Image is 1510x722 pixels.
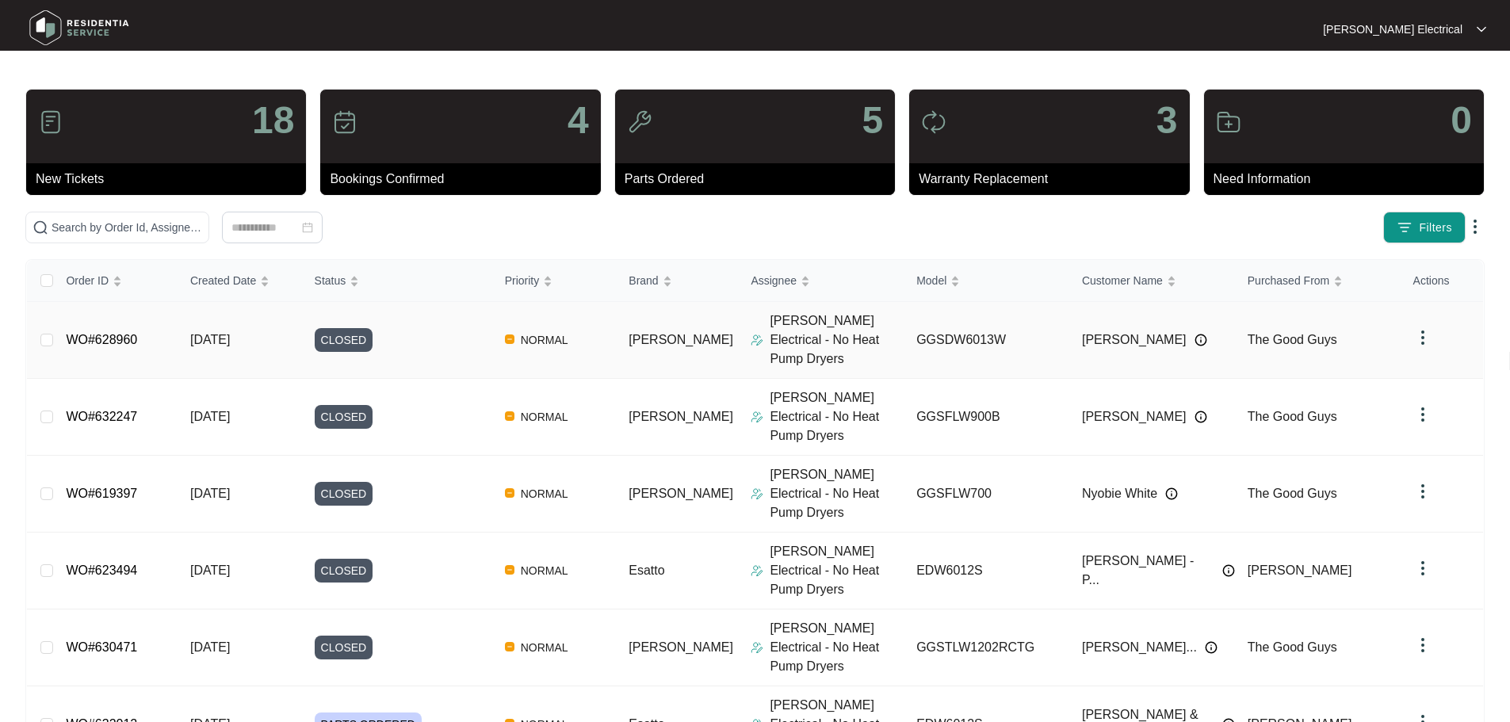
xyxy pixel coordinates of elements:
[1413,636,1432,655] img: dropdown arrow
[66,272,109,289] span: Order ID
[1397,220,1413,235] img: filter icon
[751,487,763,500] img: Assigner Icon
[505,488,514,498] img: Vercel Logo
[1195,334,1207,346] img: Info icon
[1248,563,1352,577] span: [PERSON_NAME]
[625,170,895,189] p: Parts Ordered
[1248,410,1337,423] span: The Good Guys
[190,410,230,423] span: [DATE]
[190,333,230,346] span: [DATE]
[315,328,373,352] span: CLOSED
[514,484,575,503] span: NORMAL
[66,333,137,346] a: WO#628960
[921,109,946,135] img: icon
[1323,21,1462,37] p: [PERSON_NAME] Electrical
[190,272,256,289] span: Created Date
[568,101,589,139] p: 4
[315,272,346,289] span: Status
[190,640,230,654] span: [DATE]
[1205,641,1218,654] img: Info icon
[1165,487,1178,500] img: Info icon
[66,410,137,423] a: WO#632247
[738,260,904,302] th: Assignee
[1248,487,1337,500] span: The Good Guys
[629,333,733,346] span: [PERSON_NAME]
[1069,260,1235,302] th: Customer Name
[315,482,373,506] span: CLOSED
[332,109,357,135] img: icon
[505,334,514,344] img: Vercel Logo
[1466,217,1485,236] img: dropdown arrow
[629,487,733,500] span: [PERSON_NAME]
[505,272,540,289] span: Priority
[1248,272,1329,289] span: Purchased From
[916,272,946,289] span: Model
[330,170,600,189] p: Bookings Confirmed
[24,4,135,52] img: residentia service logo
[770,465,904,522] p: [PERSON_NAME] Electrical - No Heat Pump Dryers
[505,642,514,651] img: Vercel Logo
[36,170,306,189] p: New Tickets
[1401,260,1483,302] th: Actions
[315,559,373,583] span: CLOSED
[616,260,738,302] th: Brand
[492,260,617,302] th: Priority
[1082,484,1157,503] span: Nyobie White
[1082,552,1214,590] span: [PERSON_NAME] - P...
[1214,170,1484,189] p: Need Information
[32,220,48,235] img: search-icon
[1082,638,1197,657] span: [PERSON_NAME]...
[514,638,575,657] span: NORMAL
[66,487,137,500] a: WO#619397
[1082,330,1187,350] span: [PERSON_NAME]
[1413,328,1432,347] img: dropdown arrow
[904,609,1069,686] td: GGSTLW1202RCTG
[52,219,202,236] input: Search by Order Id, Assignee Name, Customer Name, Brand and Model
[190,487,230,500] span: [DATE]
[66,640,137,654] a: WO#630471
[770,619,904,676] p: [PERSON_NAME] Electrical - No Heat Pump Dryers
[190,563,230,577] span: [DATE]
[904,533,1069,609] td: EDW6012S
[1419,220,1452,236] span: Filters
[38,109,63,135] img: icon
[751,641,763,654] img: Assigner Icon
[1248,333,1337,346] span: The Good Guys
[1195,411,1207,423] img: Info icon
[514,330,575,350] span: NORMAL
[1156,101,1178,139] p: 3
[919,170,1189,189] p: Warranty Replacement
[1222,564,1235,577] img: Info icon
[751,411,763,423] img: Assigner Icon
[1216,109,1241,135] img: icon
[505,411,514,421] img: Vercel Logo
[627,109,652,135] img: icon
[1235,260,1401,302] th: Purchased From
[252,101,294,139] p: 18
[751,272,797,289] span: Assignee
[1413,559,1432,578] img: dropdown arrow
[66,563,137,577] a: WO#623494
[751,564,763,577] img: Assigner Icon
[770,388,904,445] p: [PERSON_NAME] Electrical - No Heat Pump Dryers
[315,405,373,429] span: CLOSED
[315,636,373,659] span: CLOSED
[505,565,514,575] img: Vercel Logo
[1248,640,1337,654] span: The Good Guys
[1451,101,1472,139] p: 0
[770,311,904,369] p: [PERSON_NAME] Electrical - No Heat Pump Dryers
[1082,272,1163,289] span: Customer Name
[1082,407,1187,426] span: [PERSON_NAME]
[629,640,733,654] span: [PERSON_NAME]
[904,456,1069,533] td: GGSFLW700
[53,260,178,302] th: Order ID
[629,563,664,577] span: Esatto
[629,272,658,289] span: Brand
[1413,405,1432,424] img: dropdown arrow
[1413,482,1432,501] img: dropdown arrow
[904,379,1069,456] td: GGSFLW900B
[1383,212,1466,243] button: filter iconFilters
[629,410,733,423] span: [PERSON_NAME]
[862,101,883,139] p: 5
[178,260,302,302] th: Created Date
